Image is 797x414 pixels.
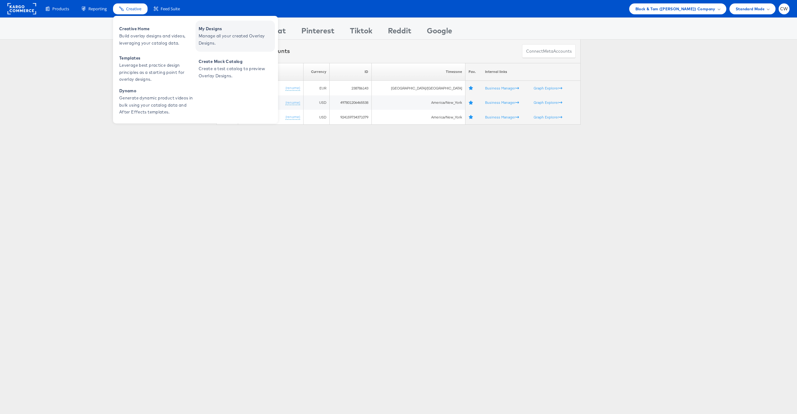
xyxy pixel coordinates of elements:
[534,86,562,90] a: Graph Explorer
[196,21,275,52] a: My Designs Manage all your created Overlay Designs.
[485,115,519,119] a: Business Manager
[371,95,465,110] td: America/New_York
[330,63,371,81] th: ID
[330,95,371,110] td: 497801206465538
[635,6,715,12] span: Block & Tam ([PERSON_NAME]) Company
[301,25,334,39] div: Pinterest
[534,100,562,105] a: Graph Explorer
[303,63,330,81] th: Currency
[330,81,371,95] td: 238786143
[196,53,275,84] a: Create Mock Catalog Create a test catalog to preview Overlay Designs.
[303,81,330,95] td: EUR
[285,114,300,120] a: (rename)
[119,87,194,94] span: Dynamo
[350,25,372,39] div: Tiktok
[534,115,562,119] a: Graph Explorer
[780,7,788,11] span: CW
[285,85,300,91] a: (rename)
[119,55,194,62] span: Templates
[116,21,196,52] a: Creative Home Build overlay designs and videos, leveraging your catalog data.
[119,94,194,116] span: Generate dynamic product videos in bulk using your catalog data and After Effects templates.
[371,110,465,124] td: America/New_York
[736,6,765,12] span: Standard Mode
[199,32,273,47] span: Manage all your created Overlay Designs.
[52,6,69,12] span: Products
[161,6,180,12] span: Feed Suite
[427,25,452,39] div: Google
[116,86,196,117] a: Dynamo Generate dynamic product videos in bulk using your catalog data and After Effects templates.
[199,58,273,65] span: Create Mock Catalog
[522,44,576,58] button: ConnectmetaAccounts
[119,62,194,83] span: Leverage best practice design principles as a starting point for overlay designs.
[485,86,519,90] a: Business Manager
[388,25,411,39] div: Reddit
[116,53,196,84] a: Templates Leverage best practice design principles as a starting point for overlay designs.
[199,65,273,79] span: Create a test catalog to preview Overlay Designs.
[371,81,465,95] td: [GEOGRAPHIC_DATA]/[GEOGRAPHIC_DATA]
[303,95,330,110] td: USD
[119,32,194,47] span: Build overlay designs and videos, leveraging your catalog data.
[485,100,519,105] a: Business Manager
[330,110,371,124] td: 924159734371079
[303,110,330,124] td: USD
[88,6,107,12] span: Reporting
[371,63,465,81] th: Timezone
[199,25,273,32] span: My Designs
[543,48,553,54] span: meta
[126,6,141,12] span: Creative
[285,100,300,105] a: (rename)
[119,25,194,32] span: Creative Home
